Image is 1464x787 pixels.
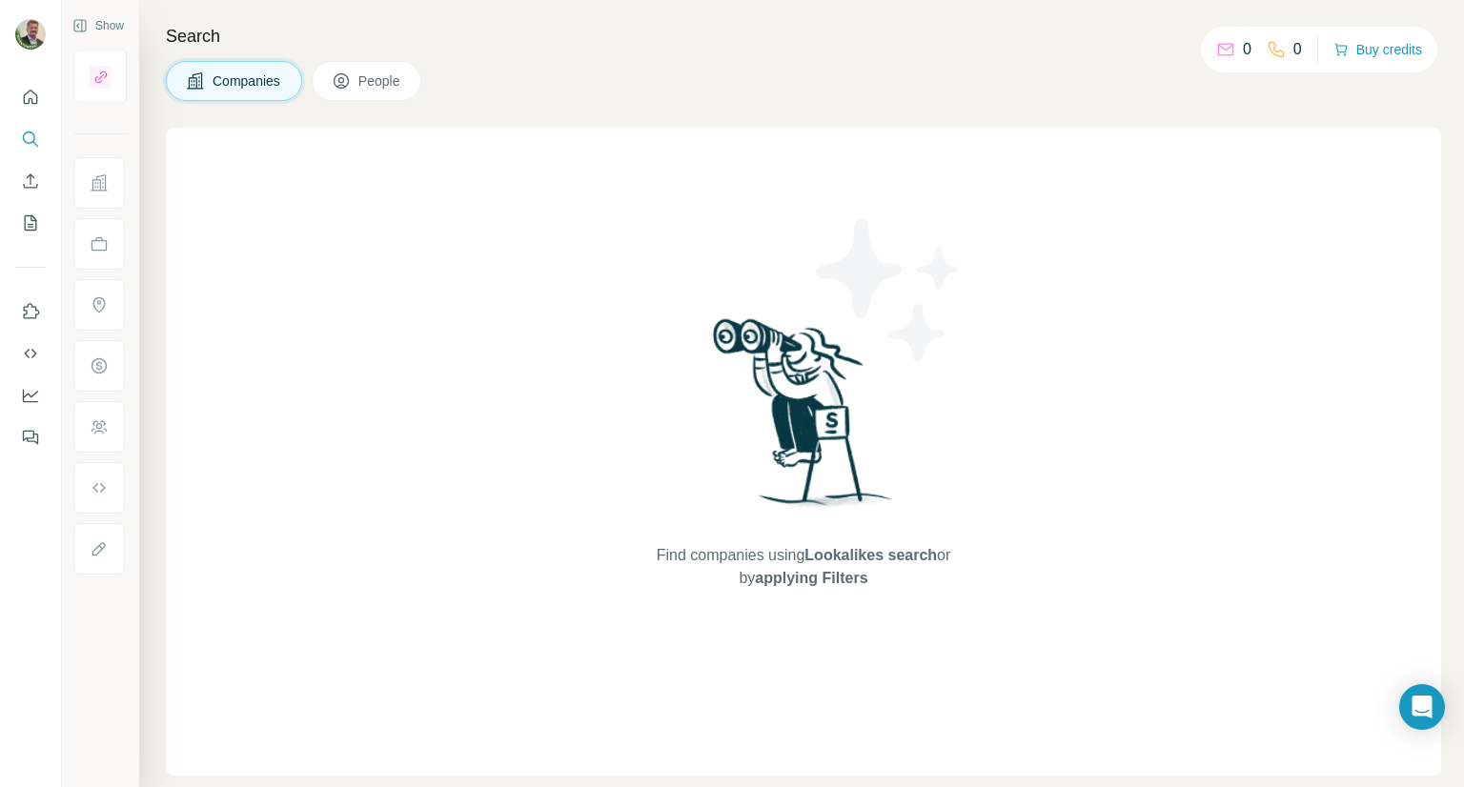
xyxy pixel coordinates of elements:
img: Avatar [15,19,46,50]
button: Use Surfe API [15,336,46,371]
img: Surfe Illustration - Woman searching with binoculars [704,313,903,526]
button: Dashboard [15,378,46,413]
p: 0 [1243,38,1251,61]
button: Buy credits [1333,36,1422,63]
button: Show [59,11,137,40]
span: Lookalikes search [804,547,937,563]
img: Surfe Illustration - Stars [803,204,975,375]
span: Find companies using or by [651,544,956,590]
span: applying Filters [755,570,867,586]
button: Use Surfe on LinkedIn [15,294,46,329]
h4: Search [166,23,1441,50]
div: Open Intercom Messenger [1399,684,1445,730]
button: My lists [15,206,46,240]
p: 0 [1293,38,1302,61]
button: Enrich CSV [15,164,46,198]
span: Companies [213,71,282,91]
button: Quick start [15,80,46,114]
button: Feedback [15,420,46,454]
button: Search [15,122,46,156]
span: People [358,71,402,91]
